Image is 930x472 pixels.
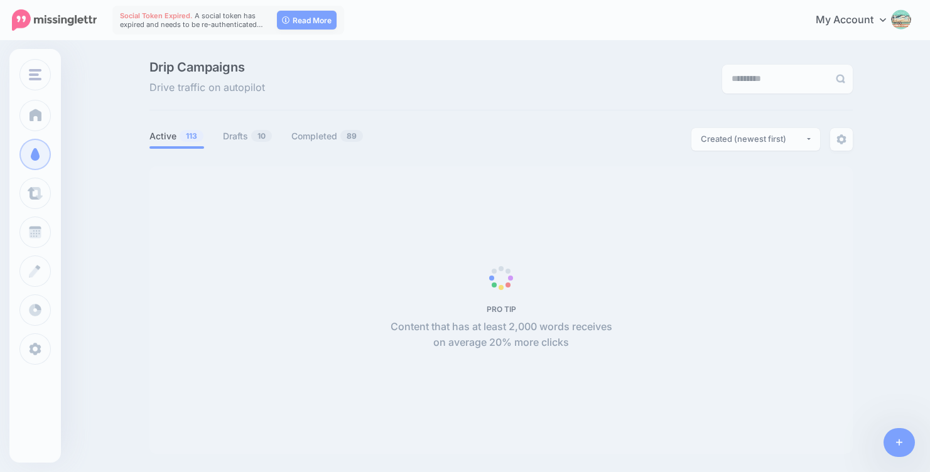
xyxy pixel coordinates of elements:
[384,304,619,314] h5: PRO TIP
[291,129,364,144] a: Completed89
[223,129,273,144] a: Drafts10
[149,80,265,96] span: Drive traffic on autopilot
[251,130,272,142] span: 10
[836,134,846,144] img: settings-grey.png
[384,319,619,351] p: Content that has at least 2,000 words receives on average 20% more clicks
[149,129,204,144] a: Active113
[120,11,263,29] span: A social token has expired and needs to be re-authenticated…
[701,133,805,145] div: Created (newest first)
[12,9,97,31] img: Missinglettr
[340,130,363,142] span: 89
[120,11,193,20] span: Social Token Expired.
[277,11,337,29] a: Read More
[29,69,41,80] img: menu.png
[836,74,845,83] img: search-grey-6.png
[803,5,911,36] a: My Account
[180,130,203,142] span: 113
[691,128,820,151] button: Created (newest first)
[149,61,265,73] span: Drip Campaigns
